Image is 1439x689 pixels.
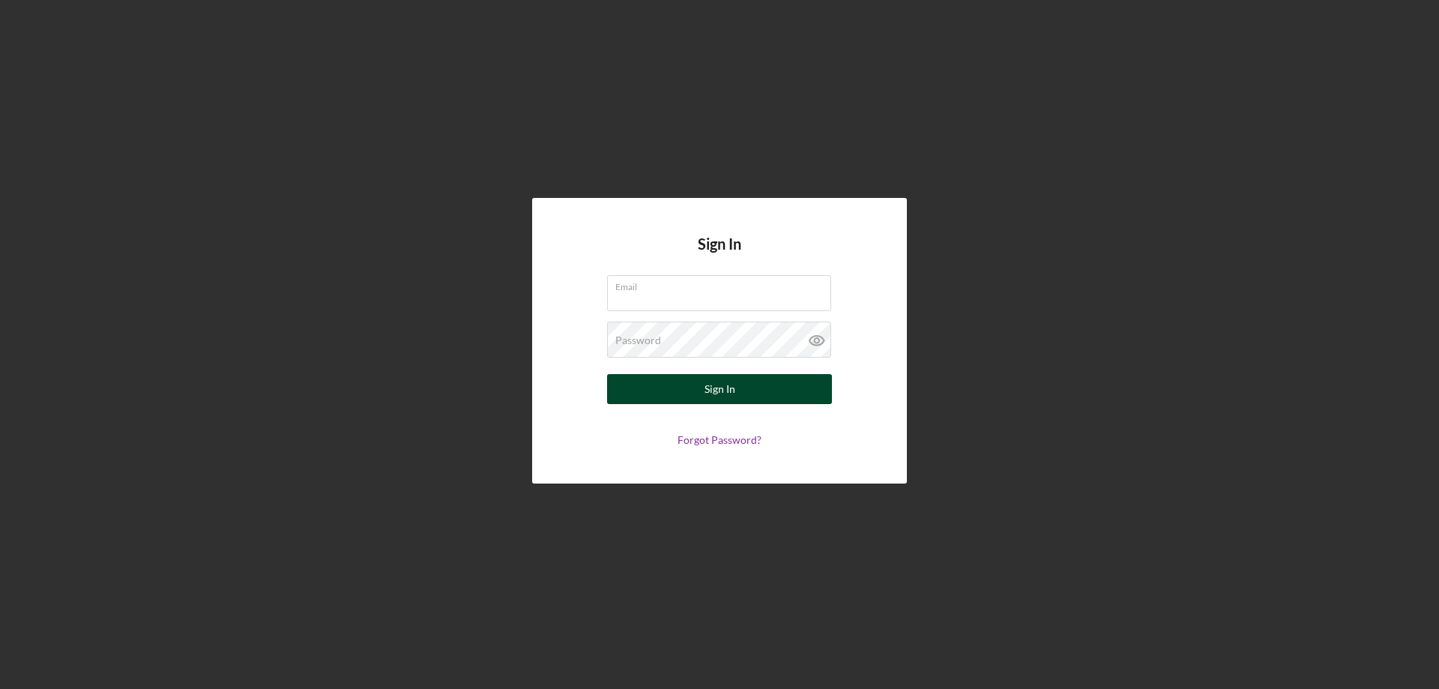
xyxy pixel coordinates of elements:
button: Sign In [607,374,832,404]
h4: Sign In [698,235,741,275]
div: Sign In [705,374,735,404]
a: Forgot Password? [678,433,761,446]
label: Password [615,334,661,346]
label: Email [615,276,831,292]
